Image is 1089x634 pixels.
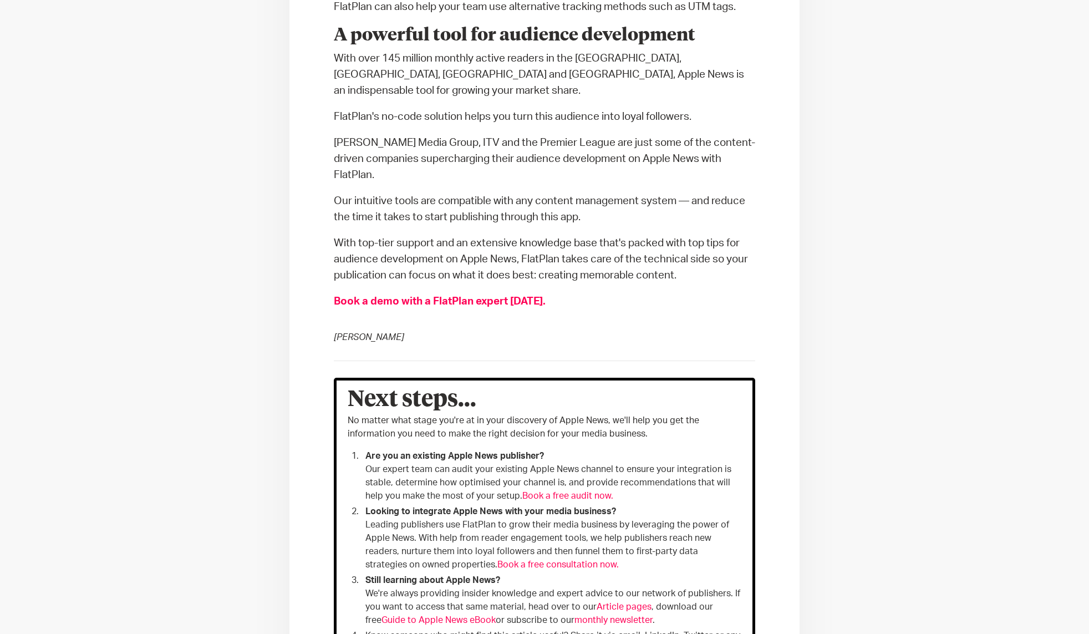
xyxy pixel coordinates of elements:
[497,560,619,569] a: Book a free consultation now.
[334,331,755,344] p: [PERSON_NAME]
[522,491,613,500] a: Book a free audit now.
[334,109,755,125] p: FlatPlan's no-code solution helps you turn this audience into loyal followers.
[381,616,496,625] a: Guide to Apple News eBook
[334,193,755,225] p: Our intuitive tools are compatible with any content management system — and reduce the time it ta...
[334,27,695,44] strong: A powerful tool for audience development
[348,392,741,408] h3: Next steps...
[361,574,741,627] li: We're always providing insider knowledge and expert advice to our network of publishers. If you w...
[365,507,616,516] strong: Looking to integrate Apple News with your media business? ‍
[334,50,755,99] p: With over 145 million monthly active readers in the [GEOGRAPHIC_DATA], [GEOGRAPHIC_DATA], [GEOGRA...
[334,235,755,283] p: With top-tier support and an extensive knowledge base that's packed with top tips for audience de...
[361,449,741,503] li: Our expert team can audit your existing Apple News channel to ensure your integration is stable, ...
[365,452,544,460] strong: Are you an existing Apple News publisher?
[597,602,652,611] a: Article pages
[361,505,741,571] li: Leading publishers use FlatPlan to grow their media business by leveraging the power of Apple New...
[574,616,653,625] a: monthly newsletter
[334,296,546,307] a: Book a demo with a FlatPlan expert [DATE].
[348,414,741,440] p: No matter what stage you're at in your discovery of Apple News, we'll help you get the informatio...
[365,576,500,585] strong: Still learning about Apple News?
[334,135,755,183] p: [PERSON_NAME] Media Group, ITV and the Premier League are just some of the content-driven compani...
